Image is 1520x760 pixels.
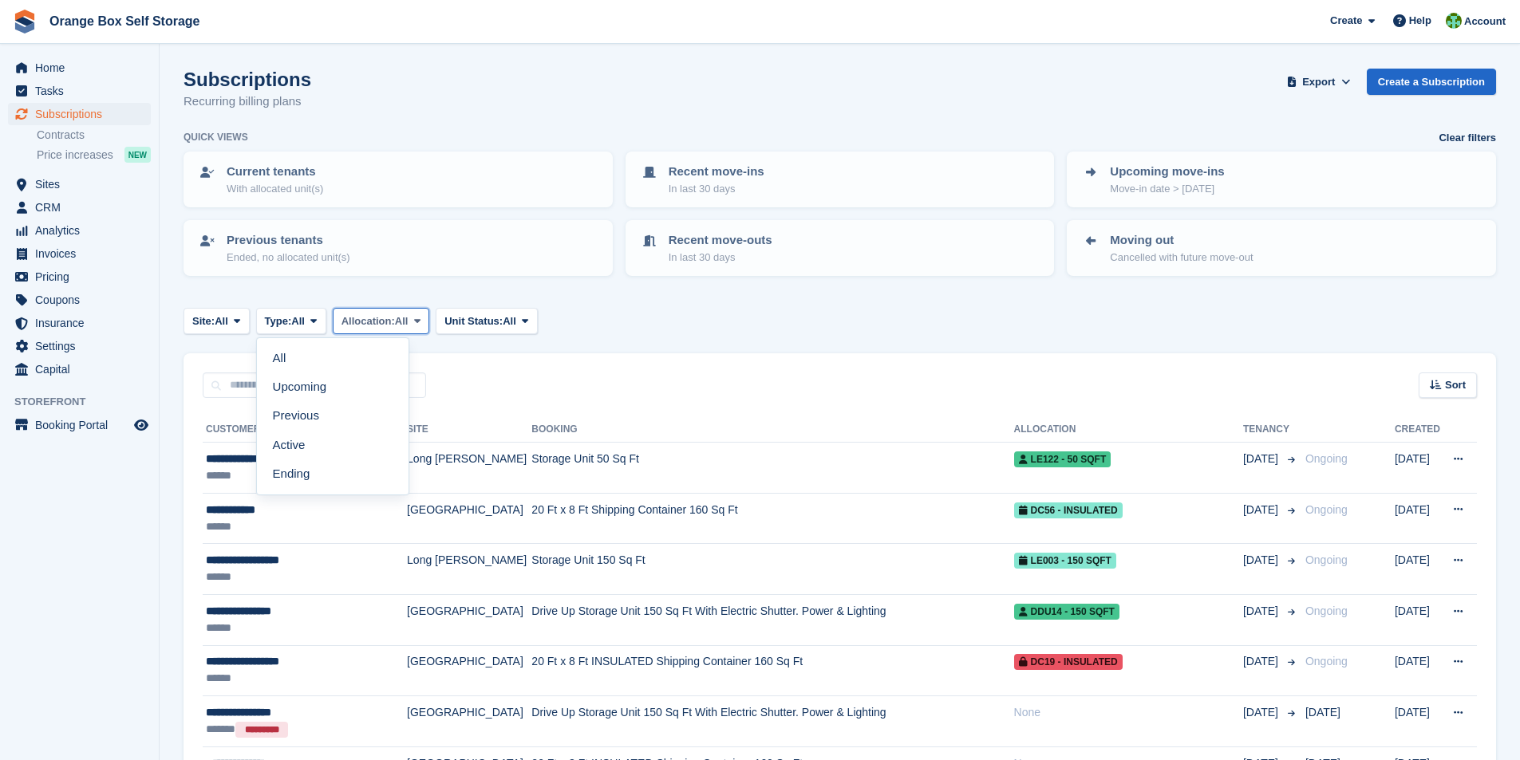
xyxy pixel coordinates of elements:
[1305,553,1348,566] span: Ongoing
[35,266,131,288] span: Pricing
[227,250,350,266] p: Ended, no allocated unit(s)
[8,242,151,265] a: menu
[407,417,531,443] th: Site
[8,358,151,380] a: menu
[531,645,1013,696] td: 20 Ft x 8 Ft INSULATED Shipping Container 160 Sq Ft
[1014,417,1243,443] th: Allocation
[1243,502,1281,518] span: [DATE]
[35,289,131,311] span: Coupons
[1367,69,1496,95] a: Create a Subscription
[8,289,151,311] a: menu
[8,266,151,288] a: menu
[669,163,764,181] p: Recent move-ins
[1395,645,1442,696] td: [DATE]
[1068,222,1494,274] a: Moving out Cancelled with future move-out
[35,358,131,380] span: Capital
[503,313,516,329] span: All
[1243,417,1299,443] th: Tenancy
[35,335,131,357] span: Settings
[1284,69,1354,95] button: Export
[184,93,311,111] p: Recurring billing plans
[291,313,305,329] span: All
[227,163,323,181] p: Current tenants
[1243,653,1281,670] span: [DATE]
[1014,553,1116,569] span: LE003 - 150 SQFT
[1110,250,1253,266] p: Cancelled with future move-out
[35,219,131,242] span: Analytics
[1014,704,1243,721] div: None
[35,414,131,436] span: Booking Portal
[215,313,228,329] span: All
[407,696,531,747] td: [GEOGRAPHIC_DATA]
[1305,655,1348,667] span: Ongoing
[1243,603,1281,620] span: [DATE]
[1395,594,1442,645] td: [DATE]
[132,415,151,435] a: Preview store
[531,493,1013,544] td: 20 Ft x 8 Ft Shipping Container 160 Sq Ft
[14,394,159,410] span: Storefront
[1068,153,1494,206] a: Upcoming move-ins Move-in date > [DATE]
[8,196,151,219] a: menu
[1395,696,1442,747] td: [DATE]
[531,594,1013,645] td: Drive Up Storage Unit 150 Sq Ft With Electric Shutter. Power & Lighting
[8,414,151,436] a: menu
[1439,130,1496,146] a: Clear filters
[263,431,402,459] a: Active
[1395,417,1442,443] th: Created
[627,153,1053,206] a: Recent move-ins In last 30 days
[265,313,292,329] span: Type:
[1014,451,1111,467] span: LE122 - 50 SQFT
[37,146,151,163] a: Price increases NEW
[263,373,402,402] a: Upcoming
[184,130,248,144] h6: Quick views
[35,242,131,265] span: Invoices
[1330,13,1362,29] span: Create
[203,417,407,443] th: Customer
[8,103,151,125] a: menu
[8,173,151,195] a: menu
[263,345,402,373] a: All
[184,308,250,334] button: Site: All
[1014,502,1123,518] span: DC56 - INSULATED
[35,173,131,195] span: Sites
[1395,544,1442,595] td: [DATE]
[8,57,151,79] a: menu
[256,308,326,334] button: Type: All
[342,313,395,329] span: Allocation:
[1243,451,1281,467] span: [DATE]
[227,181,323,197] p: With allocated unit(s)
[1445,377,1466,393] span: Sort
[333,308,430,334] button: Allocation: All
[8,80,151,102] a: menu
[1305,503,1348,516] span: Ongoing
[192,313,215,329] span: Site:
[531,417,1013,443] th: Booking
[531,544,1013,595] td: Storage Unit 150 Sq Ft
[1243,704,1281,721] span: [DATE]
[13,10,37,33] img: stora-icon-8386f47178a22dfd0bd8f6a31ec36ba5ce8667c1dd55bd0f319d3a0aa187defe.svg
[227,231,350,250] p: Previous tenants
[407,443,531,494] td: Long [PERSON_NAME]
[35,312,131,334] span: Insurance
[124,147,151,163] div: NEW
[436,308,537,334] button: Unit Status: All
[37,128,151,143] a: Contracts
[1305,706,1340,719] span: [DATE]
[35,80,131,102] span: Tasks
[8,219,151,242] a: menu
[184,69,311,90] h1: Subscriptions
[185,222,611,274] a: Previous tenants Ended, no allocated unit(s)
[1305,452,1348,465] span: Ongoing
[407,645,531,696] td: [GEOGRAPHIC_DATA]
[8,335,151,357] a: menu
[627,222,1053,274] a: Recent move-outs In last 30 days
[1302,74,1335,90] span: Export
[444,313,503,329] span: Unit Status:
[43,8,207,34] a: Orange Box Self Storage
[531,696,1013,747] td: Drive Up Storage Unit 150 Sq Ft With Electric Shutter. Power & Lighting
[1110,181,1224,197] p: Move-in date > [DATE]
[1446,13,1462,29] img: Binder Bhardwaj
[1305,604,1348,617] span: Ongoing
[1110,163,1224,181] p: Upcoming move-ins
[1464,14,1506,30] span: Account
